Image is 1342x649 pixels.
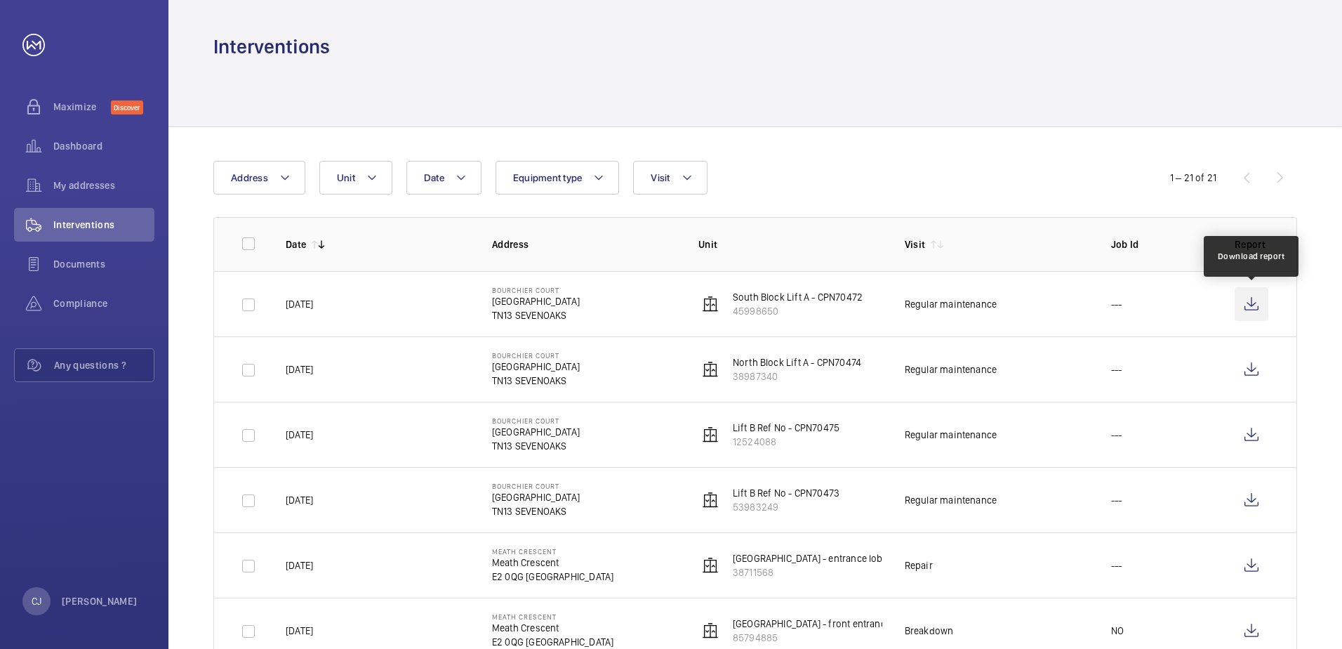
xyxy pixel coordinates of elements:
[492,635,613,649] p: E2 0QG [GEOGRAPHIC_DATA]
[492,237,676,251] p: Address
[492,417,580,425] p: Bourchier Court
[905,428,997,442] div: Regular maintenance
[286,362,313,376] p: [DATE]
[1111,237,1212,251] p: Job Id
[733,551,980,565] p: [GEOGRAPHIC_DATA] - entrance lobby - lift 1 - U1012155 - 1
[496,161,620,195] button: Equipment type
[53,178,154,192] span: My addresses
[1111,493,1122,507] p: ---
[905,362,997,376] div: Regular maintenance
[53,100,111,114] span: Maximize
[702,622,719,639] img: elevator.svg
[53,257,154,271] span: Documents
[1170,171,1216,185] div: 1 – 21 of 21
[286,428,313,442] p: [DATE]
[492,439,580,453] p: TN13 SEVENOAKS
[905,624,954,638] div: Breakdown
[53,296,154,310] span: Compliance
[492,425,580,439] p: [GEOGRAPHIC_DATA]
[1111,624,1124,638] p: NO
[733,500,839,514] p: 53983249
[286,237,306,251] p: Date
[53,139,154,153] span: Dashboard
[337,172,355,183] span: Unit
[733,486,839,500] p: Lift B Ref No - CPN70473
[733,421,839,435] p: Lift B Ref No - CPN70475
[702,426,719,443] img: elevator.svg
[492,294,580,308] p: [GEOGRAPHIC_DATA]
[492,482,580,490] p: Bourchier Court
[492,547,613,556] p: Meath Crescent
[733,631,1008,645] p: 85794885
[492,504,580,518] p: TN13 SEVENOAKS
[32,594,41,608] p: CJ
[1218,250,1285,263] div: Download report
[54,358,154,372] span: Any questions ?
[53,218,154,232] span: Interventions
[905,493,997,507] div: Regular maintenance
[213,34,330,60] h1: Interventions
[1111,428,1122,442] p: ---
[633,161,707,195] button: Visit
[406,161,481,195] button: Date
[905,297,997,311] div: Regular maintenance
[319,161,392,195] button: Unit
[492,374,580,388] p: TN13 SEVENOAKS
[1111,297,1122,311] p: ---
[286,558,313,572] p: [DATE]
[513,172,583,183] span: Equipment type
[733,355,861,369] p: North Block Lift A - CPN70474
[1111,362,1122,376] p: ---
[492,360,580,374] p: [GEOGRAPHIC_DATA]
[492,570,613,584] p: E2 0QG [GEOGRAPHIC_DATA]
[733,617,1008,631] p: [GEOGRAPHIC_DATA] - front entrance lobby - lift 4 - U1012155 - 4
[733,435,839,449] p: 12524088
[733,369,861,383] p: 38987340
[905,558,933,572] div: Repair
[492,621,613,635] p: Meath Crescent
[286,493,313,507] p: [DATE]
[424,172,444,183] span: Date
[492,308,580,322] p: TN13 SEVENOAKS
[733,290,863,304] p: South Block Lift A - CPN70472
[492,351,580,360] p: Bourchier Court
[702,361,719,378] img: elevator.svg
[286,297,313,311] p: [DATE]
[733,565,980,579] p: 38711568
[492,286,580,294] p: Bourchier Court
[286,624,313,638] p: [DATE]
[1111,558,1122,572] p: ---
[492,556,613,570] p: Meath Crescent
[733,304,863,318] p: 45998650
[492,612,613,621] p: Meath Crescent
[698,237,882,251] p: Unit
[702,557,719,574] img: elevator.svg
[702,492,719,509] img: elevator.svg
[492,490,580,504] p: [GEOGRAPHIC_DATA]
[111,100,143,114] span: Discover
[905,237,926,251] p: Visit
[213,161,305,195] button: Address
[702,296,719,313] img: elevator.svg
[651,172,670,183] span: Visit
[231,172,268,183] span: Address
[62,594,138,608] p: [PERSON_NAME]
